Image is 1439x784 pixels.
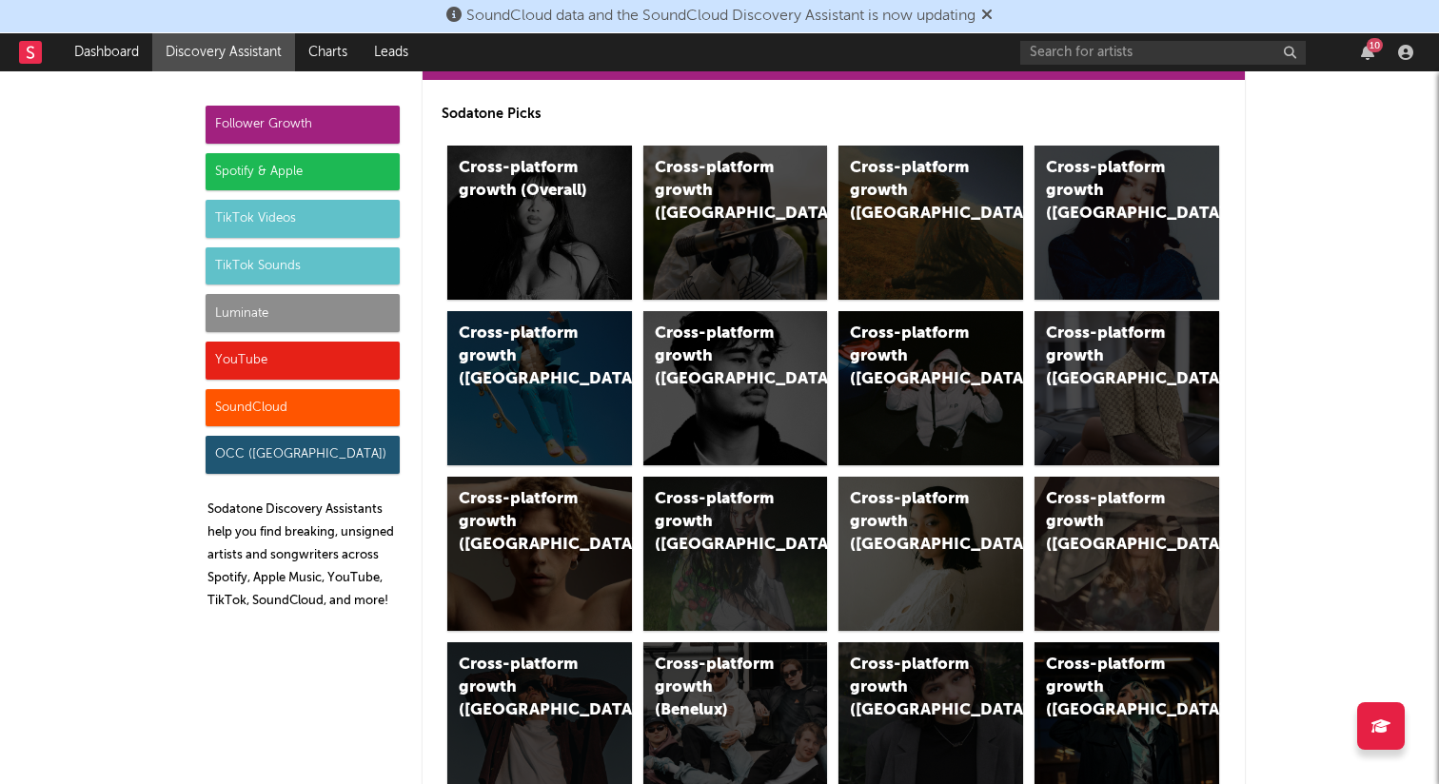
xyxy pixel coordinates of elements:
[459,654,588,722] div: Cross-platform growth ([GEOGRAPHIC_DATA])
[643,477,828,631] a: Cross-platform growth ([GEOGRAPHIC_DATA])
[206,389,400,427] div: SoundCloud
[850,488,979,557] div: Cross-platform growth ([GEOGRAPHIC_DATA])
[655,323,784,391] div: Cross-platform growth ([GEOGRAPHIC_DATA])
[206,294,400,332] div: Luminate
[361,33,422,71] a: Leads
[1046,157,1175,225] div: Cross-platform growth ([GEOGRAPHIC_DATA])
[1367,38,1383,52] div: 10
[206,436,400,474] div: OCC ([GEOGRAPHIC_DATA])
[1046,488,1175,557] div: Cross-platform growth ([GEOGRAPHIC_DATA])
[850,157,979,225] div: Cross-platform growth ([GEOGRAPHIC_DATA])
[206,153,400,191] div: Spotify & Apple
[206,200,400,238] div: TikTok Videos
[655,488,784,557] div: Cross-platform growth ([GEOGRAPHIC_DATA])
[206,342,400,380] div: YouTube
[447,311,632,465] a: Cross-platform growth ([GEOGRAPHIC_DATA])
[206,106,400,144] div: Follower Growth
[655,654,784,722] div: Cross-platform growth (Benelux)
[1035,311,1219,465] a: Cross-platform growth ([GEOGRAPHIC_DATA])
[838,146,1023,300] a: Cross-platform growth ([GEOGRAPHIC_DATA])
[1046,654,1175,722] div: Cross-platform growth ([GEOGRAPHIC_DATA])
[207,499,400,613] p: Sodatone Discovery Assistants help you find breaking, unsigned artists and songwriters across Spo...
[643,146,828,300] a: Cross-platform growth ([GEOGRAPHIC_DATA])
[981,9,993,24] span: Dismiss
[466,9,976,24] span: SoundCloud data and the SoundCloud Discovery Assistant is now updating
[206,247,400,285] div: TikTok Sounds
[152,33,295,71] a: Discovery Assistant
[295,33,361,71] a: Charts
[643,311,828,465] a: Cross-platform growth ([GEOGRAPHIC_DATA])
[1035,477,1219,631] a: Cross-platform growth ([GEOGRAPHIC_DATA])
[838,477,1023,631] a: Cross-platform growth ([GEOGRAPHIC_DATA])
[1046,323,1175,391] div: Cross-platform growth ([GEOGRAPHIC_DATA])
[838,311,1023,465] a: Cross-platform growth ([GEOGRAPHIC_DATA]/GSA)
[459,488,588,557] div: Cross-platform growth ([GEOGRAPHIC_DATA])
[447,477,632,631] a: Cross-platform growth ([GEOGRAPHIC_DATA])
[850,323,979,391] div: Cross-platform growth ([GEOGRAPHIC_DATA]/GSA)
[1020,41,1306,65] input: Search for artists
[850,654,979,722] div: Cross-platform growth ([GEOGRAPHIC_DATA])
[1035,146,1219,300] a: Cross-platform growth ([GEOGRAPHIC_DATA])
[459,323,588,391] div: Cross-platform growth ([GEOGRAPHIC_DATA])
[655,157,784,225] div: Cross-platform growth ([GEOGRAPHIC_DATA])
[61,33,152,71] a: Dashboard
[442,103,1226,126] p: Sodatone Picks
[447,146,632,300] a: Cross-platform growth (Overall)
[459,157,588,203] div: Cross-platform growth (Overall)
[1361,45,1374,60] button: 10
